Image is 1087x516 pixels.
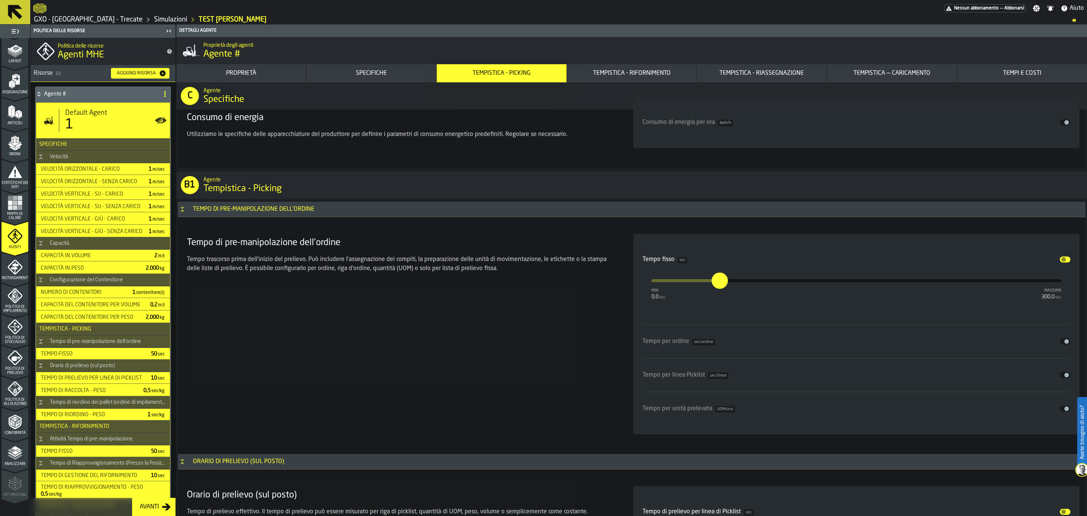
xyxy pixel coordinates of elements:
span: sec/ordine [692,339,715,345]
span: sec [1055,295,1061,300]
div: Velocità verticale - Su - Carico [38,191,143,197]
h3: Consumo di energia [187,112,615,124]
h3: title-section-Tempo di riordino dei pallet (ordine di impilamento degli articoli) [36,396,170,409]
button: button-Specifiche [306,64,436,82]
li: menu Ottimizzare [2,469,28,499]
label: button-toggle-Seleziona il menu completo [2,26,28,37]
span: Tempistica - Rifornimento [36,423,109,429]
button: button-Avanti [132,498,176,516]
span: sec [158,474,165,478]
h3: title-section-Orario di prelievo (sul posto) [36,360,170,372]
div: Capacità in volume [38,253,148,259]
li: menu Assegnazione [2,66,28,97]
button: Button-Tempo di Riapprovvigionamento (Presso la Posizione)-open [36,460,45,466]
div: Velocità [45,154,72,160]
button: button-Tempi e costi [957,64,1087,82]
span: Statistiche dei dati [2,181,28,189]
div: Politica delle risorse [32,28,163,34]
span: Articoli [2,121,28,125]
span: sec [659,295,665,300]
div: Consumo di energia per ora [642,118,733,127]
div: input-slider-Tempo per unità prelevata [642,398,1071,419]
li: menu Ordini [2,128,28,159]
div: Avanti [137,502,162,511]
h3: title-section-Capacità [36,237,170,250]
button: Button-Tempo di riordino dei pallet (ordine di impilamento degli articoli)-open [36,399,45,405]
span: m/sec [152,167,165,172]
div: title-Specifiche [176,82,1087,110]
li: menu Politica di prelievo [2,345,28,375]
div: Tempo di riordino dei pallet (ordine di impilamento degli articoli) [45,399,170,405]
span: 2.000 [146,315,165,320]
div: StatList-item-Tempo di riordino - Peso [36,409,170,420]
button: button-Proprietà [176,64,306,82]
div: StatList-item-Tempo fisso [36,445,170,457]
li: menu Layout [2,36,28,66]
div: Tempo fisso [38,448,145,454]
h3: title-section-Specifiche [36,138,170,151]
span: 0,5 [41,491,63,497]
label: Avete bisogno di aiuto? [1078,398,1086,467]
span: Conformità [2,431,28,435]
div: Configurazione del Contenitore [45,277,128,283]
label: button-toggle-Impostazioni [1030,5,1043,12]
div: Orario di prelievo (sul posto) [45,363,119,369]
div: StatList-item-Tempo di raccolta - Peso [36,385,170,396]
div: C [181,87,199,105]
span: Layout [2,59,28,63]
span: m3 [158,303,165,307]
div: 1 [65,117,74,132]
span: 1 [149,167,165,172]
span: 2 [154,253,165,258]
span: UOM/ora [715,406,735,412]
li: menu Statistiche dei dati [2,159,28,190]
div: Tempo fisso [38,351,145,357]
h2: Sub Title [203,86,1081,94]
span: 1 [149,204,165,209]
span: Abbonarsi [1004,6,1024,11]
div: StatList-item-Tempo fisso [36,348,170,360]
button: Button-Velocità-open [36,154,45,160]
div: Tempo per unità prelevata [642,404,735,413]
h3: title-section-Tempistica - Picking [36,323,170,335]
div: StatList-item-Velocità verticale - Giù - Carico [36,213,170,225]
span: 0,5 [143,388,165,393]
div: Utilizziamo le specifiche delle apparecchiature del produttore per definire i parametri di consum... [187,130,615,139]
li: menu Analizzare [2,438,28,468]
div: min [651,288,665,293]
li: menu Politica di Allocazione [2,376,28,406]
label: button-toggle-Mostra sulla mappa [155,103,167,138]
li: menu Instradamento [2,252,28,283]
div: input-slider-Tempo fisso [642,249,1071,303]
span: Specifiche [203,94,244,106]
span: Specifiche [36,141,67,147]
div: Capacità del Contenitore per Peso [38,314,140,320]
span: 1 [149,229,165,234]
h3: title-section-Tempo di Riapprovvigionamento (Presso la Posizione) [36,457,170,470]
div: Abbonamento al menu [944,4,1026,12]
span: Politica di prelievo [2,367,28,375]
span: 1 [148,412,165,417]
span: kWh/h [718,120,733,126]
div: Numero di Contenitori [38,289,126,295]
button: button-Tempistica - Rifornimento [567,64,697,82]
span: 1 [149,216,165,222]
h3: title-section-Orario di prelievo (sul posto) [178,454,1085,470]
div: Tempistica - Picking [440,69,564,78]
button: Button-Configurazione del Contenitore-open [36,277,45,283]
div: Orario di prelievo (sul posto) [188,457,289,466]
span: 10 [151,375,165,381]
div: Capacità [45,240,74,246]
div: StatList-item-Tempo di Riapprovvigionamento - Peso [36,482,170,500]
span: Agenti [2,245,28,249]
h3: title-section-[object Object] [31,65,176,82]
li: menu Politica di Stoccaggio [2,314,28,345]
div: Tempo di Riapprovvigionamento - Peso [38,484,165,490]
button: Button-Tempo di pre-manipolazione dell'ordine-open [36,338,45,345]
span: m3 [158,254,165,258]
div: Tempo di pre-manipolazione dell'ordine [188,205,319,214]
button: Button-Tempo di pre-manipolazione dell'ordine-open [178,206,187,212]
a: link-to-/wh/i/7274009e-5361-4e21-8e36-7045ee840609/pricing/ [944,4,1026,12]
div: title-Agenti MHE [31,38,176,65]
div: Velocità verticale - Giù - Carico [38,216,143,222]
